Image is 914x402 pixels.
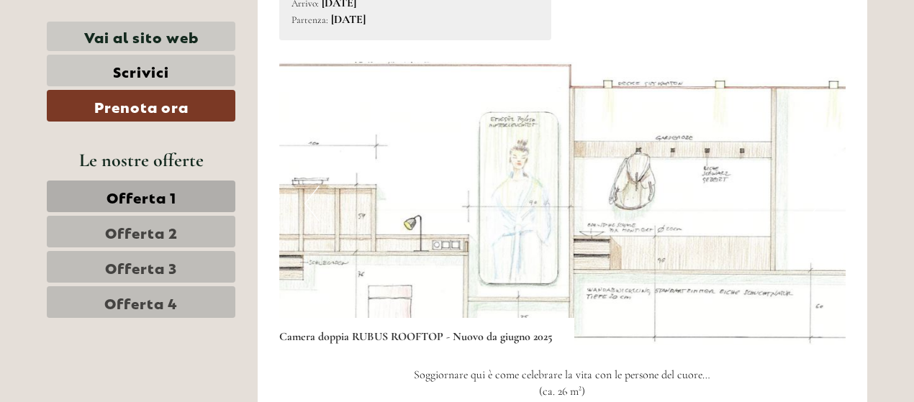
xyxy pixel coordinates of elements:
[291,14,328,26] small: Partenza:
[279,62,846,345] img: image
[47,55,235,86] a: Scrivici
[107,186,176,206] span: Offerta 1
[105,221,178,242] span: Offerta 2
[47,22,235,51] a: Vai al sito web
[104,292,178,312] span: Offerta 4
[805,186,820,221] button: Next
[279,318,574,345] div: Camera doppia RUBUS ROOFTOP - Nuovo da giugno 2025
[331,12,366,27] b: [DATE]
[105,257,177,277] span: Offerta 3
[47,147,235,173] div: Le nostre offerte
[47,90,235,122] a: Prenota ora
[304,186,320,221] button: Previous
